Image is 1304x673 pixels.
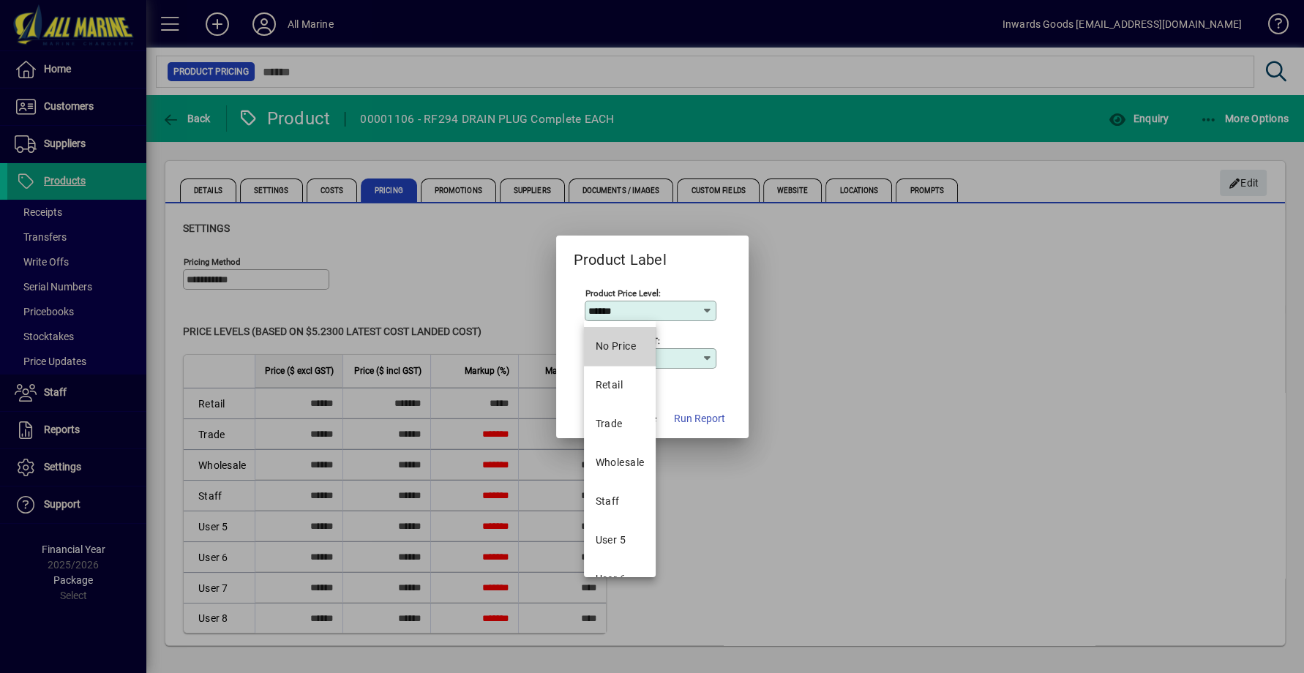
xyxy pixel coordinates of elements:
div: Retail [596,377,623,393]
button: Run Report [668,406,731,432]
mat-option: Wholesale [584,443,656,482]
mat-option: Retail [584,366,656,405]
mat-option: Staff [584,482,656,521]
mat-option: User 5 [584,521,656,560]
div: Trade [596,416,623,432]
div: Wholesale [596,455,645,470]
mat-option: Trade [584,405,656,443]
div: User 6 [596,571,626,587]
h2: Product Label [556,236,684,271]
mat-option: User 6 [584,560,656,598]
mat-label: Product Price Level: [585,287,661,298]
span: No Price [596,339,637,354]
span: Run Report [674,411,725,426]
div: Staff [596,494,620,509]
div: User 5 [596,533,626,548]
